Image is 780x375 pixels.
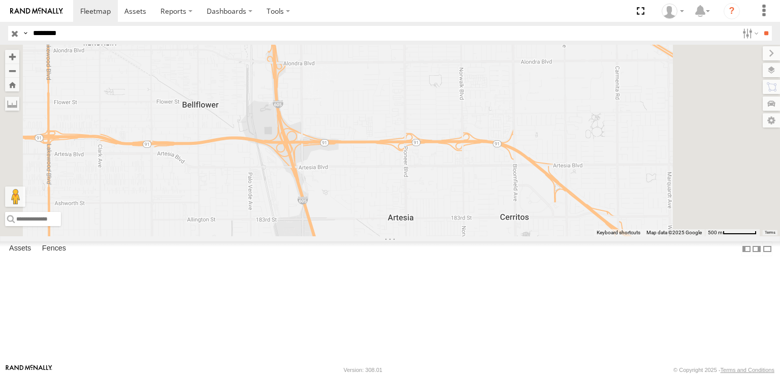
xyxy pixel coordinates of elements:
[10,8,63,15] img: rand-logo.svg
[646,230,702,235] span: Map data ©2025 Google
[4,242,36,256] label: Assets
[344,367,382,373] div: Version: 308.01
[5,64,19,78] button: Zoom out
[5,186,25,207] button: Drag Pegman onto the map to open Street View
[724,3,740,19] i: ?
[5,78,19,91] button: Zoom Home
[752,241,762,256] label: Dock Summary Table to the Right
[21,26,29,41] label: Search Query
[705,229,760,236] button: Map Scale: 500 m per 63 pixels
[6,365,52,375] a: Visit our Website
[673,367,774,373] div: © Copyright 2025 -
[765,230,775,234] a: Terms (opens in new tab)
[721,367,774,373] a: Terms and Conditions
[762,241,772,256] label: Hide Summary Table
[763,113,780,128] label: Map Settings
[597,229,640,236] button: Keyboard shortcuts
[37,242,71,256] label: Fences
[741,241,752,256] label: Dock Summary Table to the Left
[5,50,19,64] button: Zoom in
[738,26,760,41] label: Search Filter Options
[658,4,688,19] div: Zulema McIntosch
[5,97,19,111] label: Measure
[708,230,723,235] span: 500 m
